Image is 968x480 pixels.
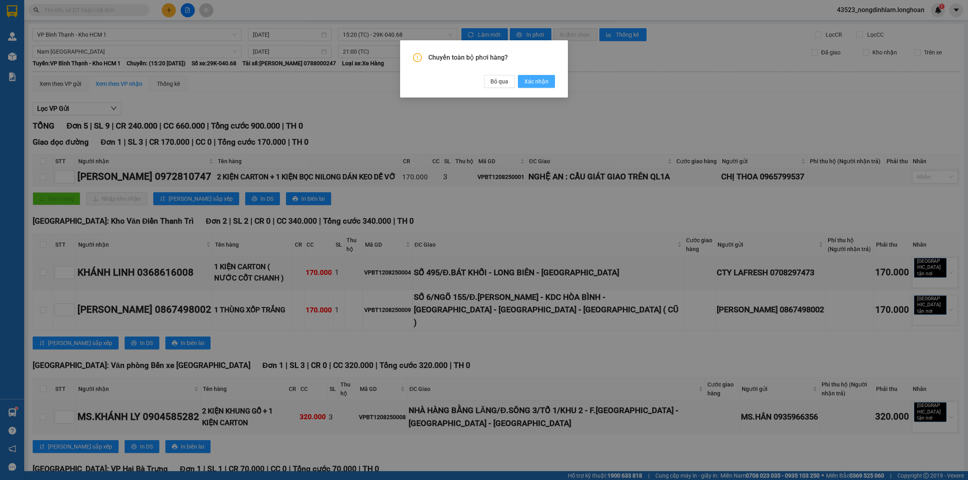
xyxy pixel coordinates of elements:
[518,75,555,88] button: Xác nhận
[490,77,508,86] span: Bỏ qua
[428,53,555,62] span: Chuyển toàn bộ phơi hàng?
[484,75,515,88] button: Bỏ qua
[413,53,422,62] span: exclamation-circle
[524,77,549,86] span: Xác nhận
